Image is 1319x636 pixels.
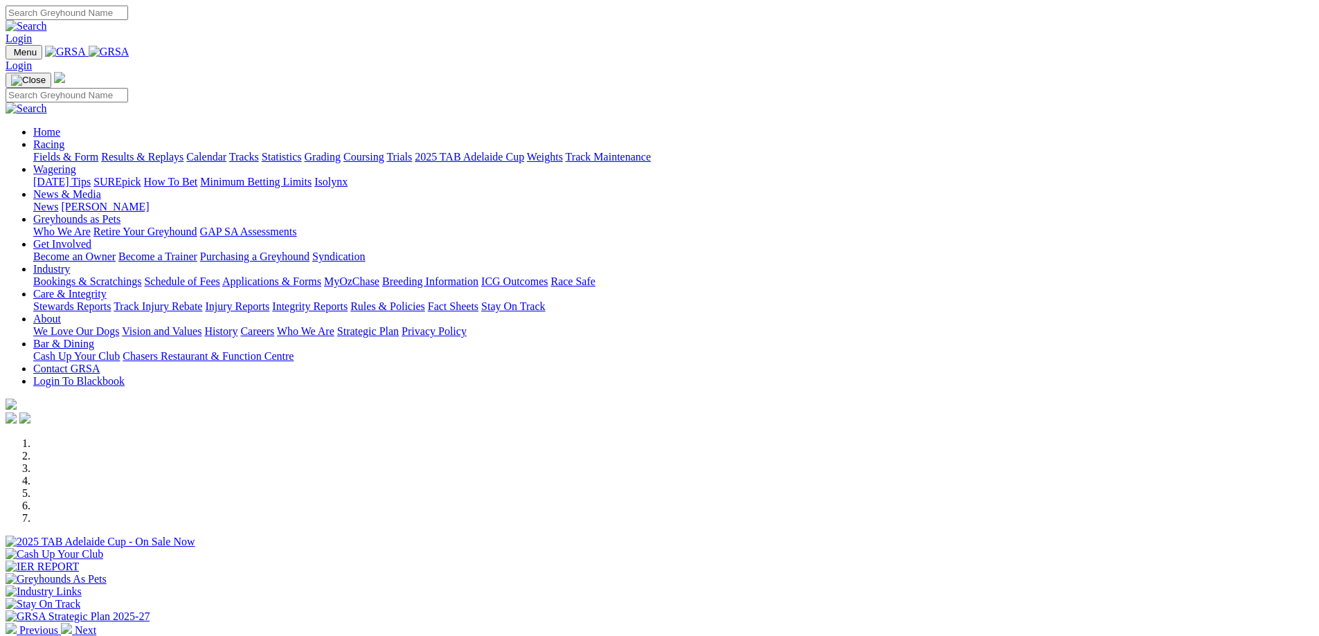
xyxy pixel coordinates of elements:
a: Grading [305,151,341,163]
a: Login To Blackbook [33,375,125,387]
button: Toggle navigation [6,73,51,88]
img: twitter.svg [19,412,30,424]
a: Stay On Track [481,300,545,312]
a: How To Bet [144,176,198,188]
a: [DATE] Tips [33,176,91,188]
a: Trials [386,151,412,163]
a: Get Involved [33,238,91,250]
a: Greyhounds as Pets [33,213,120,225]
a: News & Media [33,188,101,200]
a: Become an Owner [33,251,116,262]
img: Cash Up Your Club [6,548,103,561]
a: Stewards Reports [33,300,111,312]
a: Strategic Plan [337,325,399,337]
a: Next [61,624,96,636]
a: Login [6,33,32,44]
div: Care & Integrity [33,300,1313,313]
a: ICG Outcomes [481,275,548,287]
a: Schedule of Fees [144,275,219,287]
a: Coursing [343,151,384,163]
a: Privacy Policy [402,325,467,337]
a: Contact GRSA [33,363,100,374]
a: About [33,313,61,325]
a: We Love Our Dogs [33,325,119,337]
a: Purchasing a Greyhound [200,251,309,262]
img: Search [6,102,47,115]
div: News & Media [33,201,1313,213]
a: Careers [240,325,274,337]
a: Retire Your Greyhound [93,226,197,237]
a: Statistics [262,151,302,163]
span: Previous [19,624,58,636]
img: GRSA [89,46,129,58]
a: Fields & Form [33,151,98,163]
div: Wagering [33,176,1313,188]
a: Fact Sheets [428,300,478,312]
span: Next [75,624,96,636]
a: News [33,201,58,212]
img: IER REPORT [6,561,79,573]
div: Greyhounds as Pets [33,226,1313,238]
img: Greyhounds As Pets [6,573,107,585]
a: Track Maintenance [566,151,651,163]
a: Tracks [229,151,259,163]
a: MyOzChase [324,275,379,287]
button: Toggle navigation [6,45,42,60]
a: Become a Trainer [118,251,197,262]
a: Injury Reports [205,300,269,312]
div: Racing [33,151,1313,163]
img: chevron-right-pager-white.svg [61,623,72,634]
a: [PERSON_NAME] [61,201,149,212]
a: Home [33,126,60,138]
a: Bookings & Scratchings [33,275,141,287]
img: logo-grsa-white.png [6,399,17,410]
a: Rules & Policies [350,300,425,312]
a: Minimum Betting Limits [200,176,312,188]
a: History [204,325,237,337]
div: Get Involved [33,251,1313,263]
a: Vision and Values [122,325,201,337]
img: GRSA [45,46,86,58]
a: Cash Up Your Club [33,350,120,362]
a: Weights [527,151,563,163]
a: Breeding Information [382,275,478,287]
a: Bar & Dining [33,338,94,349]
a: Track Injury Rebate [114,300,202,312]
a: Chasers Restaurant & Function Centre [123,350,294,362]
input: Search [6,88,128,102]
img: 2025 TAB Adelaide Cup - On Sale Now [6,536,195,548]
div: About [33,325,1313,338]
span: Menu [14,47,37,57]
a: Isolynx [314,176,348,188]
a: Race Safe [550,275,595,287]
a: Previous [6,624,61,636]
a: Results & Replays [101,151,183,163]
a: Calendar [186,151,226,163]
div: Bar & Dining [33,350,1313,363]
img: logo-grsa-white.png [54,72,65,83]
a: Login [6,60,32,71]
img: Search [6,20,47,33]
a: Industry [33,263,70,275]
a: 2025 TAB Adelaide Cup [415,151,524,163]
a: Care & Integrity [33,288,107,300]
img: facebook.svg [6,412,17,424]
img: Stay On Track [6,598,80,610]
a: SUREpick [93,176,141,188]
img: GRSA Strategic Plan 2025-27 [6,610,150,623]
img: Close [11,75,46,86]
img: chevron-left-pager-white.svg [6,623,17,634]
a: Wagering [33,163,76,175]
div: Industry [33,275,1313,288]
a: Who We Are [277,325,334,337]
a: Racing [33,138,64,150]
a: Integrity Reports [272,300,348,312]
a: Who We Are [33,226,91,237]
a: Applications & Forms [222,275,321,287]
a: Syndication [312,251,365,262]
img: Industry Links [6,585,82,598]
a: GAP SA Assessments [200,226,297,237]
input: Search [6,6,128,20]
